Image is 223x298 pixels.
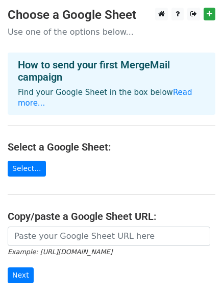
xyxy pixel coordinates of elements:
[18,88,192,108] a: Read more...
[8,8,215,22] h3: Choose a Google Sheet
[8,27,215,37] p: Use one of the options below...
[8,227,210,246] input: Paste your Google Sheet URL here
[8,141,215,153] h4: Select a Google Sheet:
[8,248,112,256] small: Example: [URL][DOMAIN_NAME]
[18,59,205,83] h4: How to send your first MergeMail campaign
[8,210,215,222] h4: Copy/paste a Google Sheet URL:
[8,267,34,283] input: Next
[8,161,46,177] a: Select...
[18,87,205,109] p: Find your Google Sheet in the box below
